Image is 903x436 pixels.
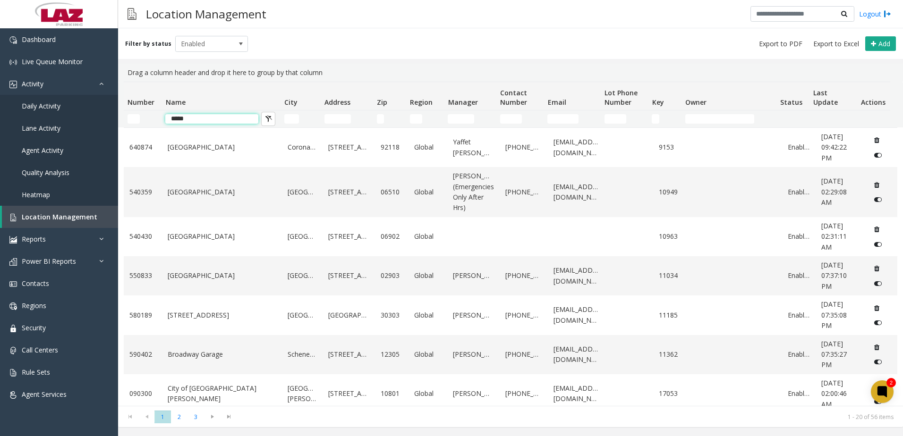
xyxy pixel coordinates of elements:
[821,378,847,409] span: [DATE] 02:00:46 AM
[821,299,858,331] a: [DATE] 07:35:08 PM
[813,39,859,49] span: Export to Excel
[821,176,847,207] span: [DATE] 02:29:08 AM
[22,190,50,199] span: Heatmap
[414,310,441,320] a: Global
[118,82,903,406] div: Data table
[547,114,579,124] input: Email Filter
[554,344,600,365] a: [EMAIL_ADDRESS][DOMAIN_NAME]
[414,187,441,197] a: Global
[377,114,384,124] input: Zip Filter
[321,110,373,127] td: Address Filter
[381,310,403,320] a: 30303
[168,187,276,197] a: [GEOGRAPHIC_DATA]
[500,114,522,124] input: Contact Number Filter
[869,276,887,291] button: Disable
[682,110,776,127] td: Owner Filter
[414,349,441,360] a: Global
[453,349,494,360] a: [PERSON_NAME]
[857,110,890,127] td: Actions Filter
[659,310,681,320] a: 11185
[288,383,317,404] a: [GEOGRAPHIC_DATA][PERSON_NAME]
[776,110,809,127] td: Status Filter
[821,132,847,162] span: [DATE] 09:42:22 PM
[788,310,810,320] a: Enabled
[328,349,370,360] a: [STREET_ADDRESS]
[869,354,887,369] button: Disable
[22,101,60,110] span: Daily Activity
[129,270,156,281] a: 550833
[288,231,317,242] a: [GEOGRAPHIC_DATA]
[554,137,600,158] a: [EMAIL_ADDRESS][DOMAIN_NAME]
[821,221,847,252] span: [DATE] 02:31:11 AM
[243,413,894,421] kendo-pager-info: 1 - 20 of 56 items
[22,146,63,155] span: Agent Activity
[124,110,162,127] td: Number Filter
[685,114,755,124] input: Owner Filter
[659,349,681,360] a: 11362
[505,310,542,320] a: [PHONE_NUMBER]
[554,304,600,326] a: [EMAIL_ADDRESS][DOMAIN_NAME]
[128,2,136,25] img: pageIcon
[328,142,370,152] a: [STREET_ADDRESS]
[548,98,566,107] span: Email
[788,187,810,197] a: Enabled
[124,64,897,82] div: Drag a column header and drop it here to group by that column
[9,302,17,310] img: 'icon'
[444,110,496,127] td: Manager Filter
[788,388,810,399] a: Enabled
[9,280,17,288] img: 'icon'
[22,301,46,310] span: Regions
[129,231,156,242] a: 540430
[168,231,276,242] a: [GEOGRAPHIC_DATA]
[22,79,43,88] span: Activity
[821,132,858,163] a: [DATE] 09:42:22 PM
[821,221,858,252] a: [DATE] 02:31:11 AM
[821,176,858,208] a: [DATE] 02:29:08 AM
[448,114,474,124] input: Manager Filter
[869,340,885,355] button: Delete
[652,114,659,124] input: Key Filter
[554,383,600,404] a: [EMAIL_ADDRESS][DOMAIN_NAME]
[206,413,219,420] span: Go to the next page
[884,9,891,19] img: logout
[453,270,494,281] a: [PERSON_NAME]
[22,323,46,332] span: Security
[141,2,271,25] h3: Location Management
[373,110,406,127] td: Zip Filter
[869,177,885,193] button: Delete
[505,142,542,152] a: [PHONE_NUMBER]
[857,82,890,110] th: Actions
[128,114,140,124] input: Number Filter
[554,265,600,286] a: [EMAIL_ADDRESS][DOMAIN_NAME]
[284,114,299,124] input: City Filter
[869,315,887,330] button: Disable
[22,212,97,221] span: Location Management
[414,388,441,399] a: Global
[22,124,60,133] span: Lane Activity
[168,383,276,404] a: City of [GEOGRAPHIC_DATA][PERSON_NAME]
[22,257,76,266] span: Power BI Reports
[652,98,664,107] span: Key
[869,236,887,252] button: Disable
[22,168,69,177] span: Quality Analysis
[9,236,17,243] img: 'icon'
[22,235,46,243] span: Reports
[410,114,422,124] input: Region Filter
[328,310,370,320] a: [GEOGRAPHIC_DATA]
[22,35,56,44] span: Dashboard
[9,81,17,88] img: 'icon'
[2,206,118,228] a: Location Management
[9,36,17,44] img: 'icon'
[9,347,17,354] img: 'icon'
[125,40,171,48] label: Filter by status
[9,214,17,221] img: 'icon'
[166,98,186,107] span: Name
[453,388,494,399] a: [PERSON_NAME]
[554,182,600,203] a: [EMAIL_ADDRESS][DOMAIN_NAME]
[809,110,857,127] td: Last Update Filter
[809,37,863,50] button: Export to Excel
[505,349,542,360] a: [PHONE_NUMBER]
[168,310,276,320] a: [STREET_ADDRESS]
[869,379,885,394] button: Delete
[453,137,494,158] a: Yaffet [PERSON_NAME]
